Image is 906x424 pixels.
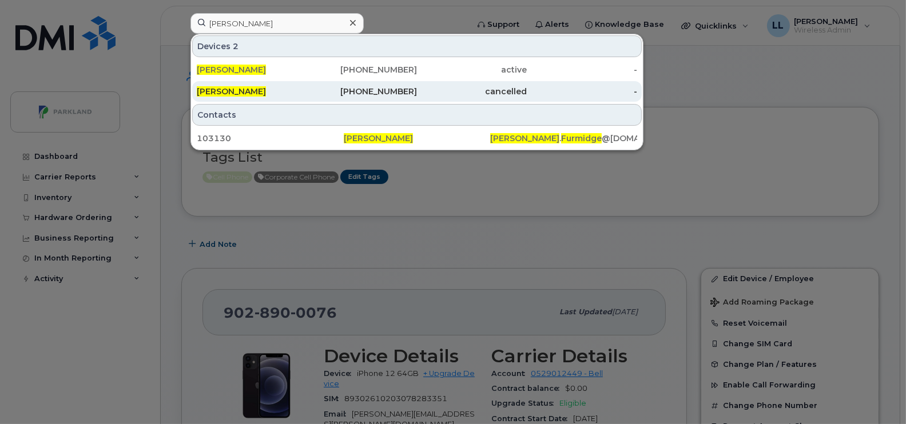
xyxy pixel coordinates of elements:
span: [PERSON_NAME] [490,133,559,143]
a: [PERSON_NAME][PHONE_NUMBER]cancelled- [192,81,642,102]
a: 103130[PERSON_NAME][PERSON_NAME].Furmidge@[DOMAIN_NAME] [192,128,642,149]
div: - [527,64,638,75]
div: Devices [192,35,642,57]
span: [PERSON_NAME] [197,65,266,75]
div: active [417,64,527,75]
div: [PHONE_NUMBER] [307,86,418,97]
div: 103130 [197,133,344,144]
div: . @[DOMAIN_NAME] [490,133,637,144]
span: 2 [233,41,239,52]
span: [PERSON_NAME] [344,133,413,143]
span: Furmidge [561,133,602,143]
div: Contacts [192,104,642,126]
div: - [527,86,638,97]
div: [PHONE_NUMBER] [307,64,418,75]
a: [PERSON_NAME][PHONE_NUMBER]active- [192,59,642,80]
div: cancelled [417,86,527,97]
span: [PERSON_NAME] [197,86,266,97]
